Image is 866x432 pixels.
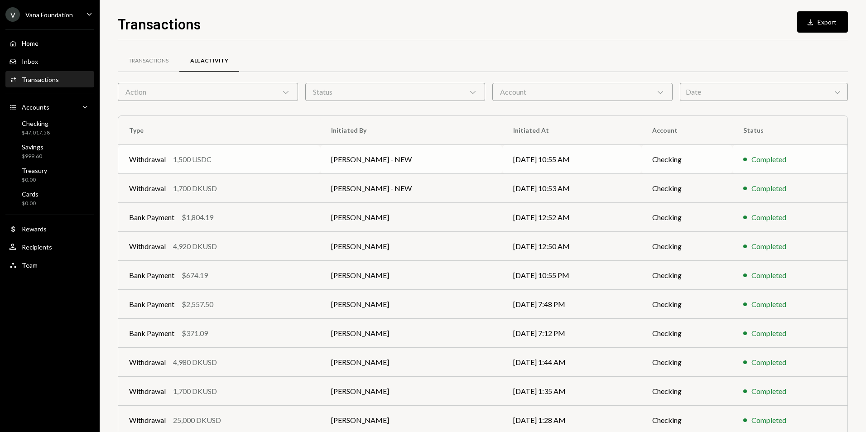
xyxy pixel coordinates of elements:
[22,200,38,207] div: $0.00
[641,116,732,145] th: Account
[5,140,94,162] a: Savings$999.60
[118,14,201,33] h1: Transactions
[751,241,786,252] div: Completed
[129,415,166,426] div: Withdrawal
[641,261,732,290] td: Checking
[5,71,94,87] a: Transactions
[641,348,732,377] td: Checking
[320,319,502,348] td: [PERSON_NAME]
[118,83,298,101] div: Action
[641,319,732,348] td: Checking
[173,241,217,252] div: 4,920 DKUSD
[22,190,38,198] div: Cards
[641,377,732,406] td: Checking
[129,154,166,165] div: Withdrawal
[641,203,732,232] td: Checking
[751,154,786,165] div: Completed
[22,167,47,174] div: Treasury
[751,357,786,368] div: Completed
[129,299,174,310] div: Bank Payment
[5,99,94,115] a: Accounts
[502,174,641,203] td: [DATE] 10:53 AM
[5,239,94,255] a: Recipients
[173,183,217,194] div: 1,700 DKUSD
[751,270,786,281] div: Completed
[751,328,786,339] div: Completed
[502,116,641,145] th: Initiated At
[5,164,94,186] a: Treasury$0.00
[502,319,641,348] td: [DATE] 7:12 PM
[751,415,786,426] div: Completed
[190,57,228,65] div: All Activity
[5,7,20,22] div: V
[129,241,166,252] div: Withdrawal
[173,154,212,165] div: 1,500 USDC
[320,145,502,174] td: [PERSON_NAME] - NEW
[22,120,50,127] div: Checking
[22,243,52,251] div: Recipients
[5,187,94,209] a: Cards$0.00
[129,183,166,194] div: Withdrawal
[22,129,50,137] div: $47,017.58
[502,377,641,406] td: [DATE] 1:35 AM
[5,53,94,69] a: Inbox
[320,290,502,319] td: [PERSON_NAME]
[22,261,38,269] div: Team
[320,203,502,232] td: [PERSON_NAME]
[182,270,208,281] div: $674.19
[320,261,502,290] td: [PERSON_NAME]
[22,143,43,151] div: Savings
[502,261,641,290] td: [DATE] 10:55 PM
[320,232,502,261] td: [PERSON_NAME]
[22,153,43,160] div: $999.60
[320,174,502,203] td: [PERSON_NAME] - NEW
[5,117,94,139] a: Checking$47,017.58
[680,83,848,101] div: Date
[641,174,732,203] td: Checking
[129,328,174,339] div: Bank Payment
[5,257,94,273] a: Team
[22,39,38,47] div: Home
[22,58,38,65] div: Inbox
[182,299,213,310] div: $2,557.50
[173,415,221,426] div: 25,000 DKUSD
[751,183,786,194] div: Completed
[732,116,847,145] th: Status
[502,145,641,174] td: [DATE] 10:55 AM
[797,11,848,33] button: Export
[751,299,786,310] div: Completed
[641,290,732,319] td: Checking
[129,357,166,368] div: Withdrawal
[502,348,641,377] td: [DATE] 1:44 AM
[22,176,47,184] div: $0.00
[129,386,166,397] div: Withdrawal
[129,57,168,65] div: Transactions
[751,212,786,223] div: Completed
[173,357,217,368] div: 4,980 DKUSD
[320,377,502,406] td: [PERSON_NAME]
[182,212,213,223] div: $1,804.19
[305,83,486,101] div: Status
[5,221,94,237] a: Rewards
[182,328,208,339] div: $371.09
[502,203,641,232] td: [DATE] 12:52 AM
[320,116,502,145] th: Initiated By
[173,386,217,397] div: 1,700 DKUSD
[179,49,239,72] a: All Activity
[118,49,179,72] a: Transactions
[118,116,320,145] th: Type
[641,145,732,174] td: Checking
[751,386,786,397] div: Completed
[25,11,73,19] div: Vana Foundation
[502,290,641,319] td: [DATE] 7:48 PM
[641,232,732,261] td: Checking
[22,103,49,111] div: Accounts
[22,76,59,83] div: Transactions
[492,83,673,101] div: Account
[129,270,174,281] div: Bank Payment
[129,212,174,223] div: Bank Payment
[22,225,47,233] div: Rewards
[320,348,502,377] td: [PERSON_NAME]
[5,35,94,51] a: Home
[502,232,641,261] td: [DATE] 12:50 AM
